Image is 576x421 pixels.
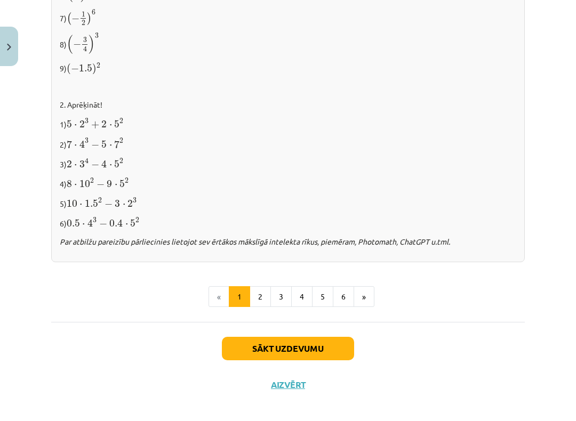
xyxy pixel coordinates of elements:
span: 10 [79,180,90,188]
span: ⋅ [125,223,128,226]
span: − [71,65,79,72]
span: − [97,181,105,188]
button: » [354,286,374,307]
span: 8 [67,180,72,188]
span: 2 [135,217,139,223]
button: 4 [291,286,313,307]
span: + [91,121,99,128]
span: ) [87,12,92,25]
span: ⋅ [82,223,85,226]
span: 0.4 [109,219,123,227]
span: 0.5 [67,220,80,227]
span: − [91,141,99,149]
span: ⋅ [123,204,125,207]
span: 4 [101,160,107,168]
span: 4 [87,219,93,227]
span: − [99,220,107,228]
p: 4) [60,176,516,190]
span: ⋅ [109,124,112,127]
span: 5 [114,120,119,128]
span: ⋅ [79,204,82,207]
span: 5 [130,220,135,227]
span: 2 [125,178,129,183]
span: 3 [85,138,89,143]
span: 3 [83,37,87,43]
nav: Page navigation example [51,286,525,307]
span: 2 [67,160,72,168]
span: 5 [67,120,72,128]
p: 7) [60,9,516,26]
span: 3 [85,118,89,124]
p: 2) [60,137,516,150]
span: 3 [133,198,137,203]
button: Sākt uzdevumu [222,337,354,360]
p: 5) [60,196,516,209]
button: Aizvērt [268,379,308,390]
span: − [105,200,113,208]
button: 1 [229,286,250,307]
p: 6) [60,216,516,229]
i: Par atbilžu pareizību pārliecinies lietojot sev ērtākos mākslīgā intelekta rīkus, piemēram, Photo... [60,237,450,246]
button: 2 [250,286,271,307]
span: 7 [114,140,119,148]
span: 2 [98,198,102,203]
span: ) [89,35,95,54]
img: icon-close-lesson-0947bae3869378f0d4975bcd49f059093ad1ed9edebbc8119c70593378902aed.svg [7,44,11,51]
span: 2 [119,118,123,124]
span: 4 [79,140,85,148]
span: 2 [82,20,85,26]
span: − [73,41,81,48]
button: 5 [312,286,333,307]
span: 3 [79,160,85,168]
span: 2 [127,200,133,207]
span: 4 [85,158,89,164]
span: 1 [82,12,85,17]
span: − [91,161,99,168]
span: ⋅ [109,164,112,167]
span: 5 [119,180,125,188]
span: 2 [119,138,123,143]
span: − [71,15,79,22]
p: 1) [60,117,516,130]
span: ⋅ [74,184,77,187]
span: ( [67,12,71,25]
span: 7 [67,140,72,148]
span: ⋅ [74,144,77,148]
p: 9) [60,61,516,75]
p: 3) [60,157,516,170]
span: 5 [114,160,119,168]
p: 2. Aprēķināt! [60,99,516,110]
span: ( [67,35,73,54]
span: 1.5 [79,64,92,72]
button: 6 [333,286,354,307]
span: 6 [92,10,95,15]
span: 2 [90,178,94,183]
span: 3 [95,33,99,38]
span: 9 [107,180,112,188]
span: 3 [115,200,120,207]
span: 5 [101,141,107,148]
span: 4 [83,46,87,52]
span: ⋅ [109,144,112,148]
span: 1.5 [85,200,98,207]
span: 2 [101,120,107,128]
span: ) [92,63,97,75]
span: 10 [67,200,77,207]
button: 3 [270,286,292,307]
p: 8) [60,33,516,55]
span: 2 [79,120,85,128]
span: 2 [97,63,100,68]
span: ⋅ [74,164,77,167]
span: 2 [119,158,123,164]
span: 3 [93,217,97,223]
span: ( [67,63,71,75]
span: ⋅ [115,184,117,187]
span: ⋅ [74,124,77,127]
